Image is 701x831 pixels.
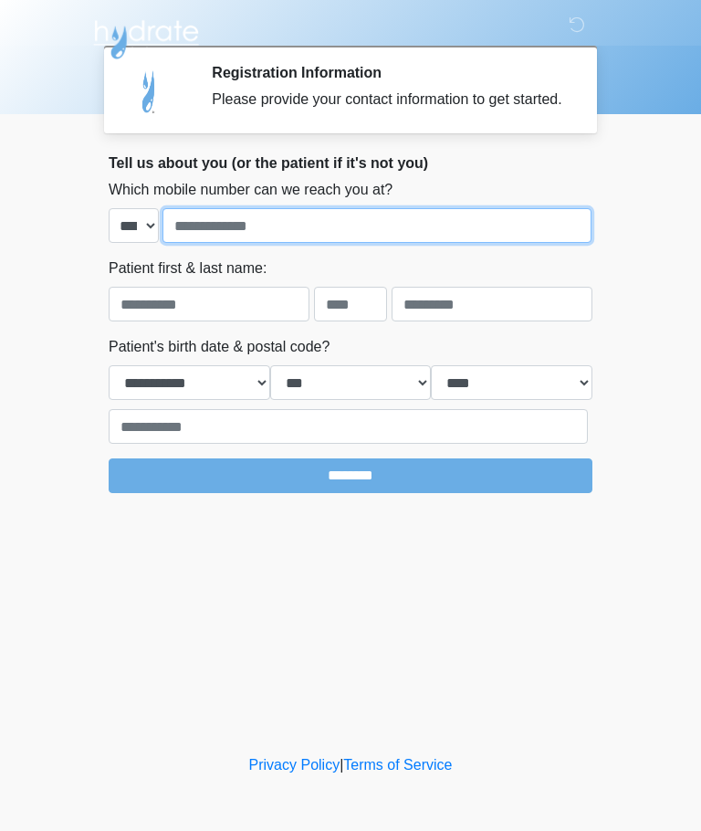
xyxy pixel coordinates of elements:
[122,64,177,119] img: Agent Avatar
[109,336,330,358] label: Patient's birth date & postal code?
[109,154,592,172] h2: Tell us about you (or the patient if it's not you)
[343,757,452,773] a: Terms of Service
[212,89,565,110] div: Please provide your contact information to get started.
[249,757,340,773] a: Privacy Policy
[340,757,343,773] a: |
[109,258,267,279] label: Patient first & last name:
[109,179,392,201] label: Which mobile number can we reach you at?
[90,14,202,60] img: Hydrate IV Bar - Arcadia Logo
